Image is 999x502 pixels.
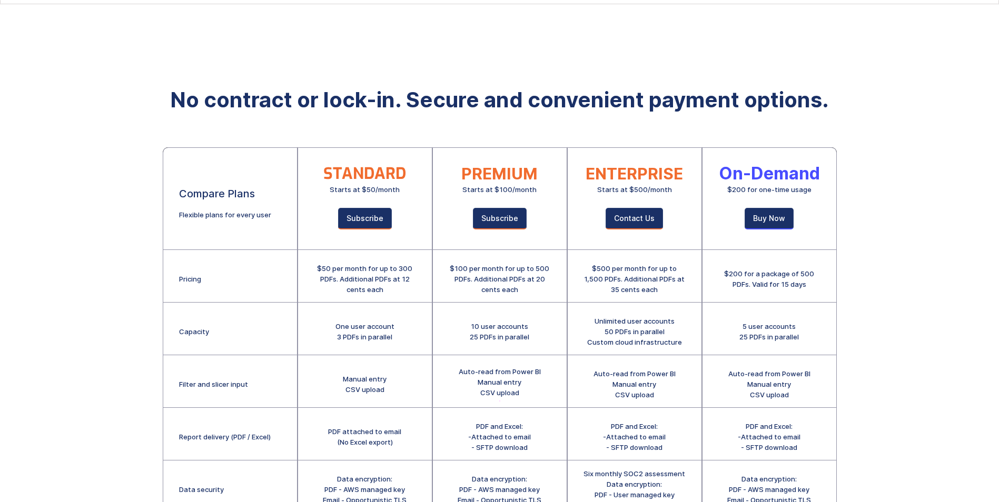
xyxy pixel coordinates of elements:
[468,421,531,453] div: PDF and Excel: -Attached to email - SFTP download
[314,263,416,295] div: $50 per month for up to 300 PDFs. Additional PDFs at 12 cents each
[597,184,672,195] div: Starts at $500/month
[328,426,401,447] div: PDF attached to email (No Excel export)
[343,374,387,395] div: Manual entry CSV upload
[179,188,255,199] div: Compare Plans
[745,208,794,229] a: Buy Now
[586,168,683,179] div: ENTERPRISE
[603,421,666,453] div: PDF and Excel: -Attached to email - SFTP download
[473,208,527,229] a: Subscribe
[462,184,537,195] div: Starts at $100/month
[330,184,400,195] div: Starts at $50/month
[179,379,248,389] div: Filter and slicer input
[170,87,829,113] strong: No contract or lock-in. Secure and convenient payment options.
[718,268,820,289] div: $200 for a package of 500 PDFs. Valid for 15 days
[459,366,541,398] div: Auto-read from Power BI Manual entry CSV upload
[727,184,812,195] div: $200 for one-time usage
[594,368,676,400] div: Auto-read from Power BI Manual entry CSV upload
[179,274,201,284] div: Pricing
[179,484,224,495] div: Data security
[606,208,663,229] a: Contact Us
[338,208,392,229] a: Subscribe
[449,263,551,295] div: $100 per month for up to 500 PDFs. Additional PDFs at 20 cents each
[179,431,271,442] div: Report delivery (PDF / Excel)
[179,326,209,337] div: Capacity
[583,263,686,295] div: $500 per month for up to 1,500 PDFs. Additional PDFs at 35 cents each
[728,368,810,400] div: Auto-read from Power BI Manual entry CSV upload
[719,168,820,179] div: On-Demand
[335,321,394,342] div: One user account 3 PDFs in parallel
[738,421,800,453] div: PDF and Excel: -Attached to email - SFTP download
[470,321,529,342] div: 10 user accounts 25 PDFs in parallel
[323,168,406,179] div: STANDARD
[587,316,682,347] div: Unlimited user accounts 50 PDFs in parallel Custom cloud infrastructure
[461,168,538,179] div: PREMIUM
[179,209,271,220] div: Flexible plans for every user
[739,321,799,342] div: 5 user accounts 25 PDFs in parallel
